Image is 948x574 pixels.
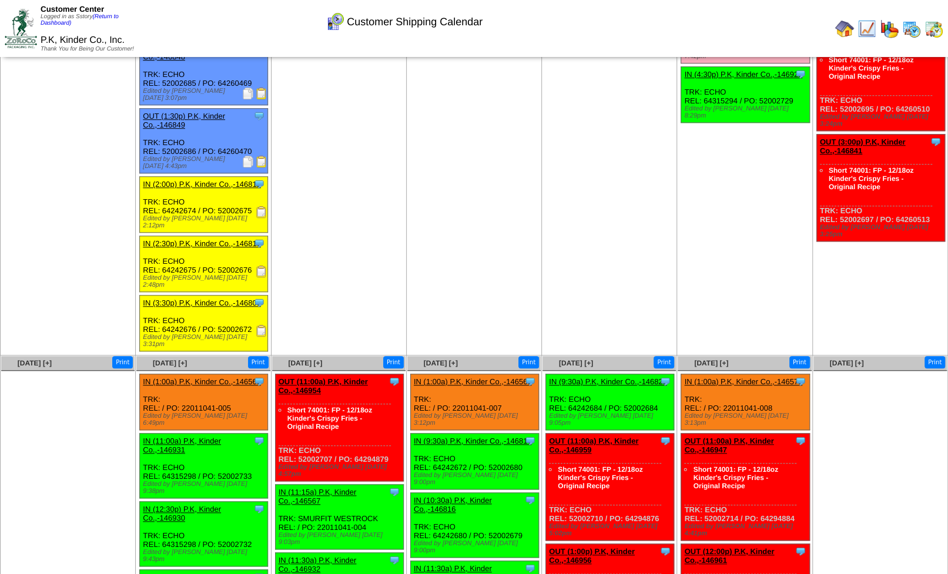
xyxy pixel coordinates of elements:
a: [DATE] [+] [18,359,52,367]
div: TRK: ECHO REL: 52002695 / PO: 64260510 [816,24,944,131]
div: Edited by [PERSON_NAME] [DATE] 9:43pm [143,549,267,563]
img: Tooltip [253,435,265,447]
div: TRK: ECHO REL: 64242674 / PO: 52002675 [140,177,268,233]
img: Receiving Document [256,325,267,337]
div: TRK: ECHO REL: 52002714 / PO: 64294884 [681,434,809,541]
a: IN (9:30a) P.K, Kinder Co.,-146817 [414,437,532,445]
button: Print [248,356,269,368]
div: Edited by [PERSON_NAME] [DATE] 3:12pm [414,412,538,427]
div: Edited by [PERSON_NAME] [DATE] 3:25pm [820,224,944,238]
img: Bill of Lading [256,88,267,99]
button: Print [924,356,945,368]
a: Short 74001: FP - 12/18oz Kinder's Crispy Fries - Original Recipe [829,56,914,80]
div: TRK: SMURFIT WESTROCK REL: / PO: 22011041-004 [275,485,403,549]
a: [DATE] [+] [829,359,863,367]
span: Thank You for Being Our Customer! [41,46,134,52]
a: Short 74001: FP - 12/18oz Kinder's Crispy Fries - Original Recipe [829,166,914,191]
a: OUT (1:30p) P.K, Kinder Co.,-146849 [143,112,225,129]
img: Tooltip [524,562,536,574]
div: TRK: ECHO REL: 52002686 / PO: 64260470 [140,109,268,173]
a: OUT (11:00a) P.K, Kinder Co.,-146947 [684,437,773,454]
img: home.gif [835,19,854,38]
img: Receiving Document [256,206,267,218]
div: TRK: REL: / PO: 22011041-008 [681,374,809,430]
a: IN (1:00a) P.K, Kinder Co.,-146569 [414,377,532,386]
img: Tooltip [795,545,806,557]
button: Print [518,356,539,368]
img: Tooltip [795,435,806,447]
a: [DATE] [+] [153,359,187,367]
span: P.K, Kinder Co., Inc. [41,35,125,45]
div: Edited by [PERSON_NAME] [DATE] 4:43pm [143,156,267,170]
a: Short 74001: FP - 12/18oz Kinder's Crispy Fries - Original Recipe [558,465,643,490]
div: Edited by [PERSON_NAME] [DATE] 3:07pm [143,88,267,102]
img: Tooltip [524,435,536,447]
div: TRK: ECHO REL: 64242676 / PO: 52002672 [140,296,268,351]
img: Tooltip [253,375,265,387]
div: TRK: ECHO REL: 52002685 / PO: 64260469 [140,41,268,105]
a: OUT (12:00p) P.K, Kinder Co.,-146961 [684,547,774,565]
img: Bill of Lading [256,156,267,167]
div: Edited by [PERSON_NAME] [DATE] 9:38pm [143,481,267,495]
img: Packing Slip [242,88,254,99]
div: Edited by [PERSON_NAME] [DATE] 3:13pm [684,412,809,427]
a: OUT (1:00p) P.K, Kinder Co.,-146956 [549,547,635,565]
div: Edited by [PERSON_NAME] [DATE] 9:03pm [279,532,403,546]
a: IN (4:30p) P.K, Kinder Co.,-146925 [684,70,802,79]
img: Tooltip [659,545,671,557]
a: OUT (11:00a) P.K, Kinder Co.,-146954 [279,377,368,395]
a: IN (11:30a) P.K, Kinder Co.,-146932 [279,556,357,573]
a: OUT (11:00a) P.K, Kinder Co.,-146959 [549,437,638,454]
div: Edited by [PERSON_NAME] [DATE] 6:49pm [143,412,267,427]
img: Tooltip [253,297,265,308]
img: Tooltip [659,375,671,387]
div: Edited by [PERSON_NAME] [DATE] 5:02pm [549,523,674,537]
div: TRK: ECHO REL: 64242675 / PO: 52002676 [140,236,268,292]
a: (Return to Dashboard) [41,14,119,26]
div: TRK: ECHO REL: 64242680 / PO: 52002679 [410,493,538,558]
img: calendarcustomer.gif [326,12,344,31]
a: IN (2:30p) P.K, Kinder Co.,-146813 [143,239,261,248]
img: Receiving Document [256,266,267,277]
img: Tooltip [795,68,806,80]
div: TRK: ECHO REL: 64242684 / PO: 52002684 [546,374,674,430]
img: Tooltip [253,110,265,122]
a: IN (12:30p) P.K, Kinder Co.,-146930 [143,505,221,522]
div: TRK: REL: / PO: 22011041-005 [140,374,268,430]
div: Edited by [PERSON_NAME] [DATE] 8:29pm [684,105,809,119]
img: Tooltip [388,375,400,387]
a: [DATE] [+] [288,359,322,367]
img: Tooltip [930,136,942,147]
a: IN (10:30a) P.K, Kinder Co.,-146816 [414,496,492,513]
div: TRK: ECHO REL: 64242672 / PO: 52002680 [410,434,538,489]
img: graph.gif [880,19,899,38]
span: [DATE] [+] [559,359,593,367]
img: Tooltip [253,503,265,515]
img: Tooltip [524,375,536,387]
img: Tooltip [659,435,671,447]
a: IN (11:00a) P.K, Kinder Co.,-146931 [143,437,221,454]
a: [DATE] [+] [694,359,728,367]
a: IN (11:15a) P.K, Kinder Co.,-146567 [279,488,357,505]
div: TRK: ECHO REL: 52002707 / PO: 64294879 [275,374,403,481]
img: Tooltip [388,554,400,566]
div: Edited by [PERSON_NAME] [DATE] 9:00pm [414,540,538,554]
img: Tooltip [795,375,806,387]
a: IN (2:00p) P.K, Kinder Co.,-146812 [143,180,261,189]
div: Edited by [PERSON_NAME] [DATE] 9:00pm [414,472,538,486]
div: TRK: ECHO REL: 64315298 / PO: 52002732 [140,502,268,566]
img: line_graph.gif [857,19,876,38]
span: Logged in as Sstory [41,14,119,26]
img: Tooltip [388,486,400,498]
span: Customer Shipping Calendar [347,16,483,28]
img: Tooltip [253,178,265,190]
div: Edited by [PERSON_NAME] [DATE] 9:05pm [549,412,674,427]
div: Edited by [PERSON_NAME] [DATE] 2:12pm [143,215,267,229]
button: Print [789,356,810,368]
a: [DATE] [+] [424,359,458,367]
